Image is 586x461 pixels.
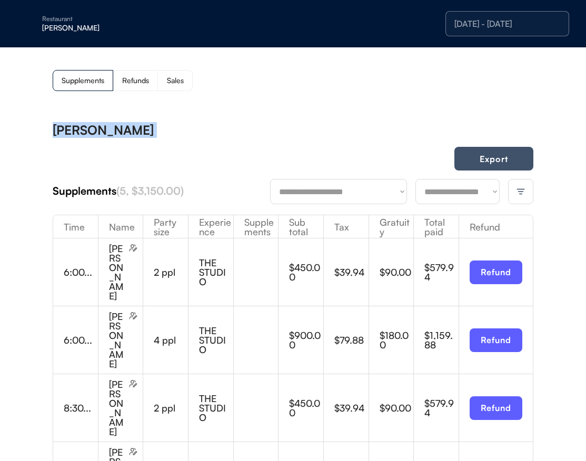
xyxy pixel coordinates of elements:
div: 2 ppl [154,267,188,277]
img: users-edit.svg [129,379,137,388]
div: Name [98,222,143,232]
div: [PERSON_NAME] [109,312,127,368]
div: THE STUDIO [199,326,233,354]
div: $900.00 [289,330,323,349]
button: Refund [470,328,522,352]
div: [PERSON_NAME] [109,379,127,436]
div: 6:00... [64,267,98,277]
div: 2 ppl [154,403,188,413]
div: Time [53,222,98,232]
div: THE STUDIO [199,394,233,422]
div: [PERSON_NAME] [109,244,127,300]
div: 6:00... [64,335,98,345]
div: Party size [143,217,188,236]
img: users-edit.svg [129,447,137,456]
div: $79.88 [334,335,369,345]
div: Total paid [414,217,459,236]
div: Refund [459,222,533,232]
div: $39.94 [334,403,369,413]
button: Refund [470,260,522,284]
div: Refunds [122,77,149,84]
div: $450.00 [289,398,323,417]
div: Restaurant [42,16,175,22]
div: $90.00 [380,403,414,413]
div: 8:30... [64,403,98,413]
div: [DATE] - [DATE] [454,19,560,28]
div: $39.94 [334,267,369,277]
div: $579.94 [424,398,459,417]
div: Supplements [53,184,270,198]
img: users-edit.svg [129,312,137,320]
img: users-edit.svg [129,244,137,252]
div: Sub total [279,217,323,236]
div: $90.00 [380,267,414,277]
div: $1,159.88 [424,330,459,349]
div: 4 ppl [154,335,188,345]
font: (5, $3,150.00) [116,184,184,197]
div: [PERSON_NAME] [42,24,175,32]
div: Supplements [234,217,279,236]
div: $450.00 [289,263,323,282]
button: Export [454,147,533,171]
img: filter-lines.svg [516,187,525,196]
div: $579.94 [424,263,459,282]
img: yH5BAEAAAAALAAAAAABAAEAAAIBRAA7 [21,15,38,32]
div: Gratuity [369,217,414,236]
div: [PERSON_NAME] [53,124,154,136]
div: THE STUDIO [199,258,233,286]
div: Sales [167,77,184,84]
div: $180.00 [380,330,414,349]
div: Tax [324,222,369,232]
div: Supplements [62,77,104,84]
div: Experience [188,217,233,236]
button: Refund [470,396,522,420]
